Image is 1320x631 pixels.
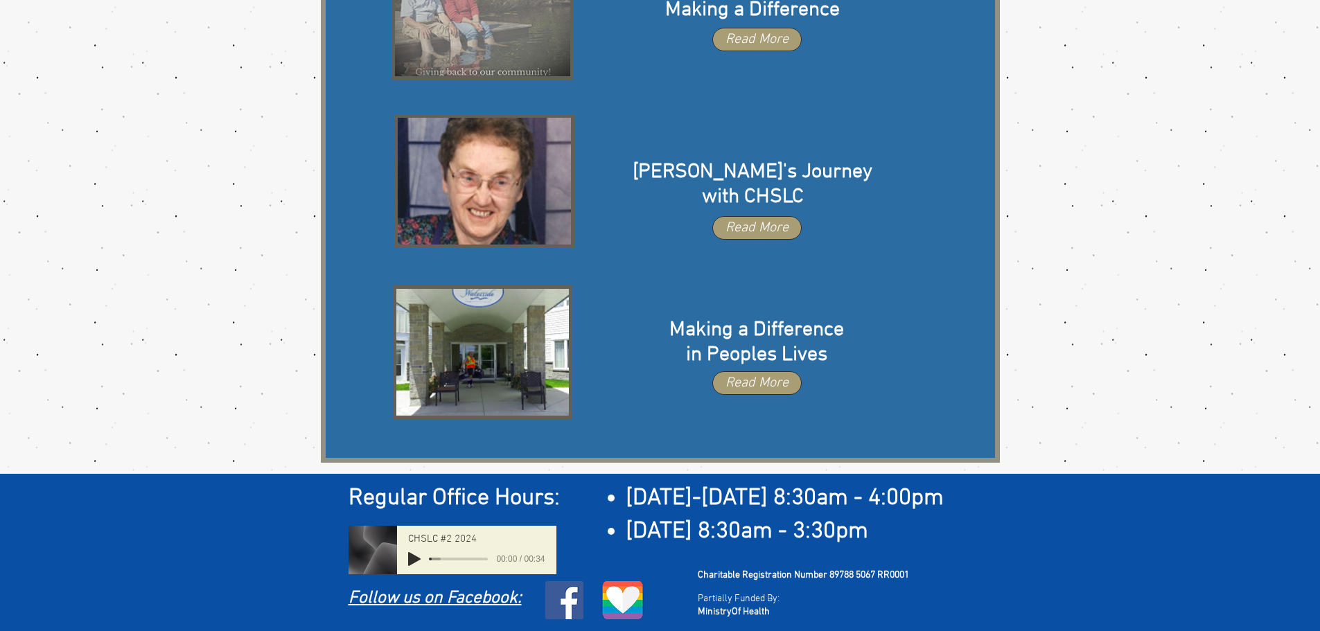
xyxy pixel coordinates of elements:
[408,552,421,566] button: Play
[712,28,802,51] a: Read More
[396,289,569,416] img: Ryan.png
[712,216,802,240] a: Read More
[545,581,583,619] ul: Social Bar
[633,159,872,210] span: [PERSON_NAME]'s Journey with CHSLC
[626,517,868,546] span: [DATE] 8:30am - 3:30pm
[601,581,644,619] img: LGBTQ logo.png
[725,30,789,49] span: Read More
[725,373,789,393] span: Read More
[732,606,770,618] span: Of Health
[686,342,827,368] span: in Peoples Lives
[712,371,802,395] a: Read More
[626,484,944,513] span: [DATE]-[DATE] 8:30am - 4:00pm
[349,484,560,513] span: Regular Office Hours:
[669,317,844,343] span: Making a Difference
[408,534,477,544] span: CHSLC #2 2024
[725,218,789,238] span: Read More
[398,118,571,245] img: Lois.jpg
[698,569,909,581] span: Charitable Registration Number 89788 5067 RR0001
[488,552,545,566] span: 00:00 / 00:34
[545,581,583,619] img: Facebook
[349,482,983,515] h2: ​
[698,606,732,618] span: Ministry
[349,588,522,609] a: Follow us on Facebook:
[698,593,780,605] span: Partially Funded By:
